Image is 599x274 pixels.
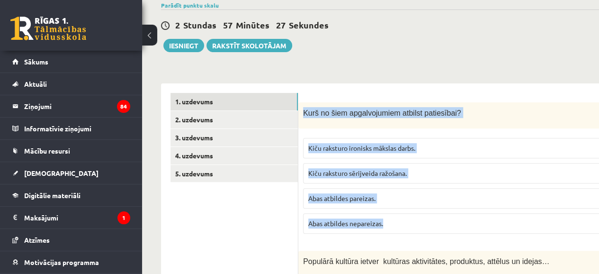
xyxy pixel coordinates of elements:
a: Maksājumi1 [12,207,130,228]
span: Mācību resursi [24,146,70,155]
a: 4. uzdevums [170,147,298,164]
span: Atzīmes [24,236,50,244]
legend: Informatīvie ziņojumi [24,118,130,139]
a: Mācību resursi [12,140,130,162]
span: Minūtes [236,19,269,30]
span: 2 [175,19,180,30]
a: Atzīmes [12,229,130,251]
i: 1 [117,211,130,224]
a: Sākums [12,51,130,73]
span: Populārā kultūra ietver kultūras aktivitātes, produktus, attēlus un idejas… [303,257,549,265]
i: 84 [117,100,130,113]
button: Iesniegt [163,39,204,52]
span: Abas atbildes nepareizas. [308,219,383,228]
span: 27 [276,19,286,30]
span: Digitālie materiāli [24,191,80,200]
a: 5. uzdevums [170,165,298,183]
span: Kiču raksturo ironisks mākslas darbs. [308,144,415,152]
a: 1. uzdevums [170,93,298,110]
span: Aktuāli [24,80,47,88]
a: Rakstīt skolotājam [206,39,292,52]
a: Motivācijas programma [12,251,130,273]
a: 3. uzdevums [170,129,298,146]
a: [DEMOGRAPHIC_DATA] [12,162,130,184]
span: Kurš no šiem apgalvojumiem atbilst patiesībai? [303,109,461,117]
span: Motivācijas programma [24,258,99,266]
a: Ziņojumi84 [12,95,130,117]
a: Parādīt punktu skalu [161,1,219,9]
legend: Ziņojumi [24,95,130,117]
span: Kiču raksturo sērijveida ražošana. [308,169,407,177]
span: Sākums [24,57,48,66]
span: Stundas [183,19,216,30]
a: Rīgas 1. Tālmācības vidusskola [10,17,86,40]
legend: Maksājumi [24,207,130,228]
a: Digitālie materiāli [12,184,130,206]
span: 57 [223,19,232,30]
span: [DEMOGRAPHIC_DATA] [24,169,98,177]
a: Informatīvie ziņojumi [12,118,130,139]
a: 2. uzdevums [170,111,298,128]
span: Abas atbildes pareizas. [308,194,375,202]
a: Aktuāli [12,73,130,95]
span: Sekundes [289,19,329,30]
